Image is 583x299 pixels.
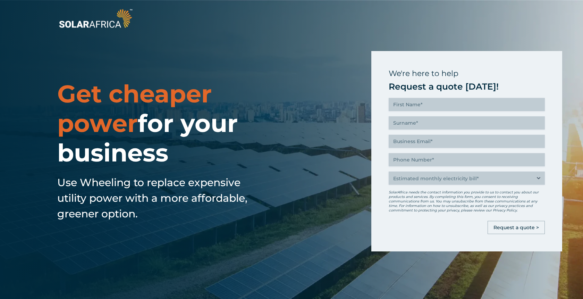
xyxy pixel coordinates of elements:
[57,79,212,138] span: Get cheaper power
[389,135,545,148] input: Business Email*
[57,79,306,168] h1: for your business
[389,98,545,111] input: First Name*
[389,116,545,130] input: Surname*
[488,221,545,234] input: Request a quote >
[57,175,259,222] h5: Use Wheeling to replace expensive utility power with a more affordable, greener option.
[389,190,545,213] p: SolarAfrica needs the contact information you provide to us to contact you about our products and...
[389,67,545,81] p: We're here to help
[389,81,545,93] p: Request a quote [DATE]!
[389,153,545,166] input: Phone Number*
